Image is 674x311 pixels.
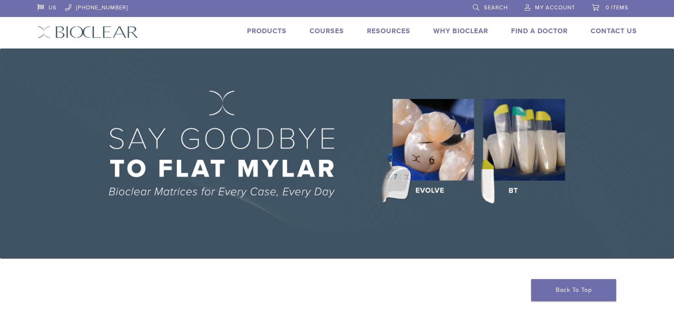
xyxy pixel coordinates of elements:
span: Search [484,4,508,11]
a: Resources [367,27,410,35]
a: Contact Us [591,27,637,35]
a: Back To Top [531,279,616,301]
span: 0 items [606,4,628,11]
a: Why Bioclear [433,27,488,35]
a: Courses [310,27,344,35]
a: Find A Doctor [511,27,568,35]
img: Bioclear [37,26,138,38]
a: Products [247,27,287,35]
span: My Account [535,4,575,11]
